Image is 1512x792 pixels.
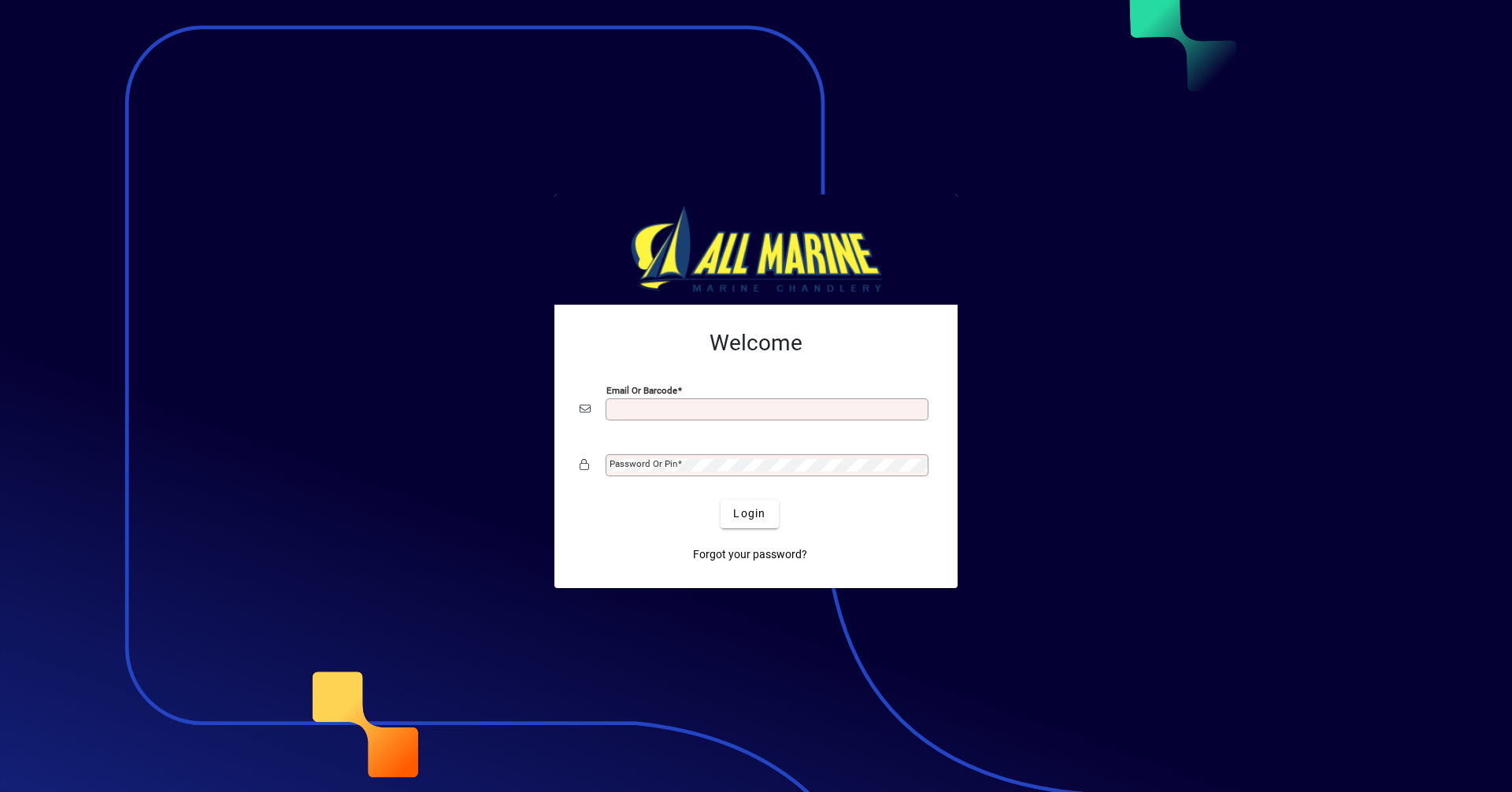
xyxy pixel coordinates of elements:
[733,505,765,522] span: Login
[721,500,778,528] button: Login
[610,458,677,469] mat-label: Password or Pin
[687,541,813,569] a: Forgot your password?
[693,546,807,563] span: Forgot your password?
[606,384,677,395] mat-label: Email or Barcode
[580,330,932,357] h2: Welcome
